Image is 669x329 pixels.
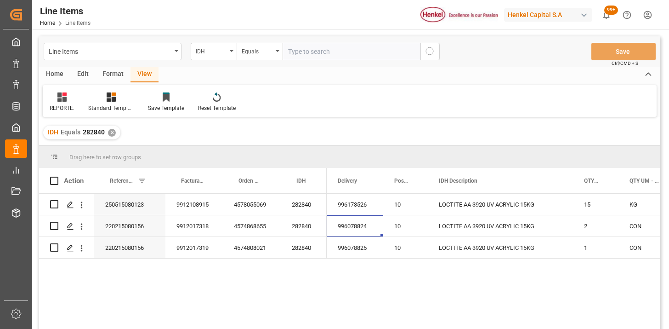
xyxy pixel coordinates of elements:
div: Edit [70,67,96,82]
div: Format [96,67,130,82]
img: Henkel%20logo.jpg_1689854090.jpg [420,7,498,23]
span: IDH Description [439,178,477,184]
span: 282840 [83,128,105,136]
input: Type to search [283,43,420,60]
button: Henkel Capital S.A [504,6,596,23]
button: Save [591,43,656,60]
div: 282840 [281,237,327,258]
button: open menu [44,43,181,60]
button: search button [420,43,440,60]
div: 9912017319 [165,237,223,258]
div: 220215080156 [94,215,165,237]
div: 282840 [281,194,327,215]
div: Home [39,67,70,82]
div: Press SPACE to select this row. [39,237,327,259]
a: Home [40,20,55,26]
div: 1 [573,237,618,258]
div: 9912108915 [165,194,223,215]
div: Action [64,177,84,185]
div: 220215080156 [94,237,165,258]
div: Henkel Capital S.A [504,8,592,22]
div: 250515080123 [94,194,165,215]
div: Press SPACE to select this row. [39,215,327,237]
span: IDH [296,178,306,184]
div: 15 [573,194,618,215]
span: Orden de Compra [238,178,261,184]
button: open menu [237,43,283,60]
span: 99+ [604,6,618,15]
div: LOCTITE AA 3920 UV ACRYLIC 15KG [428,194,573,215]
div: Standard Templates [88,104,134,112]
div: 996078825 [327,237,383,258]
span: QTY - Factura [584,178,599,184]
span: QTY UM - Factura [629,178,659,184]
div: 996078824 [327,215,383,237]
div: Line Items [49,45,171,57]
span: Delivery [338,178,357,184]
div: 9912017318 [165,215,223,237]
div: 4574868655 [223,215,281,237]
div: 282840 [281,215,327,237]
span: Ctrl/CMD + S [612,60,638,67]
div: REPORTE. [50,104,74,112]
div: 10 [383,237,428,258]
div: Press SPACE to select this row. [39,194,327,215]
button: show 100 new notifications [596,5,617,25]
span: IDH [48,128,58,136]
div: 4574808021 [223,237,281,258]
div: 10 [383,215,428,237]
span: Equals [61,128,80,136]
div: Line Items [40,4,91,18]
button: open menu [191,43,237,60]
div: 10 [383,194,428,215]
div: 996173526 [327,194,383,215]
div: 2 [573,215,618,237]
div: 4578055069 [223,194,281,215]
div: Reset Template [198,104,236,112]
div: View [130,67,159,82]
span: Posición [394,178,408,184]
div: LOCTITE AA 3920 UV ACRYLIC 15KG [428,215,573,237]
span: Factura Comercial [181,178,204,184]
div: ✕ [108,129,116,137]
div: Save Template [148,104,184,112]
span: Drag here to set row groups [69,154,141,161]
div: Equals [242,45,273,56]
button: Help Center [617,5,637,25]
span: Referencia Leschaco (impo) [110,178,134,184]
div: IDH [196,45,227,56]
div: LOCTITE AA 3920 UV ACRYLIC 15KG [428,237,573,258]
